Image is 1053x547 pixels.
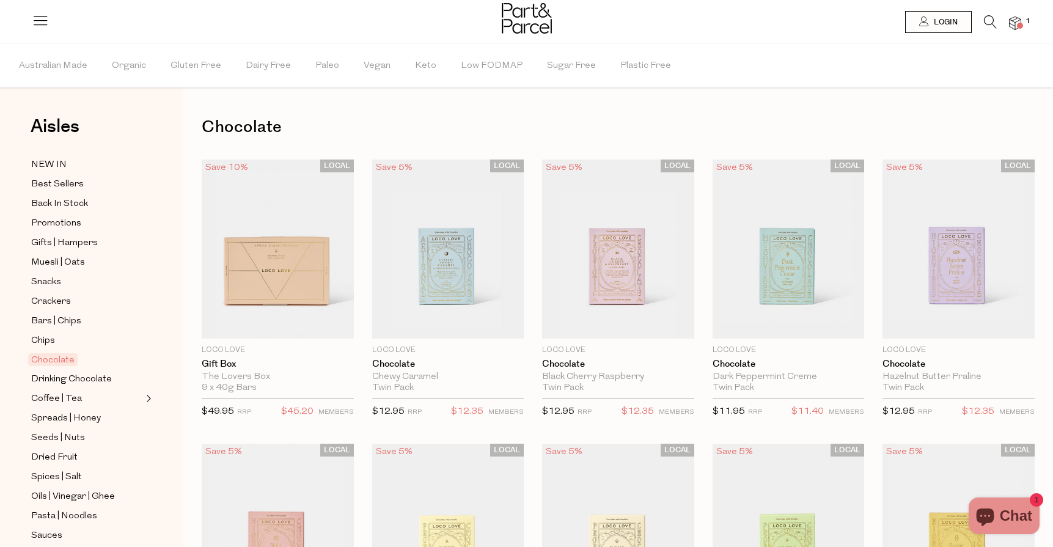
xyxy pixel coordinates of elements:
[372,372,524,383] div: Chewy Caramel
[931,17,958,28] span: Login
[31,113,79,140] span: Aisles
[31,411,101,426] span: Spreads | Honey
[542,407,574,416] span: $12.95
[1001,160,1035,172] span: LOCAL
[31,490,115,504] span: Oils | Vinegar | Ghee
[31,197,88,211] span: Back In Stock
[578,409,592,416] small: RRP
[415,45,436,87] span: Keto
[31,450,142,465] a: Dried Fruit
[372,383,414,394] span: Twin Pack
[237,409,251,416] small: RRP
[1001,444,1035,457] span: LOCAL
[31,157,142,172] a: NEW IN
[31,216,81,231] span: Promotions
[31,177,84,192] span: Best Sellers
[31,275,61,290] span: Snacks
[713,444,757,460] div: Save 5%
[547,45,596,87] span: Sugar Free
[31,255,142,270] a: Muesli | Oats
[171,45,221,87] span: Gluten Free
[882,359,1035,370] a: Chocolate
[1009,17,1021,29] a: 1
[31,334,55,348] span: Chips
[661,160,694,172] span: LOCAL
[202,160,252,176] div: Save 10%
[713,372,865,383] div: Dark Peppermint Creme
[19,45,87,87] span: Australian Made
[202,444,246,460] div: Save 5%
[31,216,142,231] a: Promotions
[31,196,142,211] a: Back In Stock
[1022,16,1033,27] span: 1
[202,113,1035,141] h1: Chocolate
[542,444,586,460] div: Save 5%
[31,314,142,329] a: Bars | Chips
[31,411,142,426] a: Spreads | Honey
[143,391,152,406] button: Expand/Collapse Coffee | Tea
[965,497,1043,537] inbox-online-store-chat: Shopify online store chat
[31,392,82,406] span: Coffee | Tea
[882,345,1035,356] p: Loco Love
[31,235,142,251] a: Gifts | Hampers
[202,407,234,416] span: $49.95
[372,160,416,176] div: Save 5%
[490,444,524,457] span: LOCAL
[372,407,405,416] span: $12.95
[31,294,142,309] a: Crackers
[31,295,71,309] span: Crackers
[31,158,67,172] span: NEW IN
[372,444,416,460] div: Save 5%
[882,160,926,176] div: Save 5%
[408,409,422,416] small: RRP
[372,345,524,356] p: Loco Love
[202,345,354,356] p: Loco Love
[31,528,142,543] a: Sauces
[31,372,112,387] span: Drinking Chocolate
[622,404,654,420] span: $12.35
[542,383,584,394] span: Twin Pack
[364,45,391,87] span: Vegan
[202,359,354,370] a: Gift Box
[713,359,865,370] a: Chocolate
[451,404,483,420] span: $12.35
[542,160,586,176] div: Save 5%
[246,45,291,87] span: Dairy Free
[713,160,757,176] div: Save 5%
[831,160,864,172] span: LOCAL
[659,409,694,416] small: MEMBERS
[31,508,142,524] a: Pasta | Noodles
[31,509,97,524] span: Pasta | Noodles
[31,391,142,406] a: Coffee | Tea
[882,160,1035,339] img: Chocolate
[31,470,82,485] span: Spices | Salt
[791,404,824,420] span: $11.40
[31,450,78,465] span: Dried Fruit
[31,255,85,270] span: Muesli | Oats
[320,160,354,172] span: LOCAL
[918,409,932,416] small: RRP
[31,489,142,504] a: Oils | Vinegar | Ghee
[31,353,142,367] a: Chocolate
[28,353,78,366] span: Chocolate
[320,444,354,457] span: LOCAL
[905,11,972,33] a: Login
[502,3,552,34] img: Part&Parcel
[831,444,864,457] span: LOCAL
[31,274,142,290] a: Snacks
[31,430,142,446] a: Seeds | Nuts
[112,45,146,87] span: Organic
[542,359,694,370] a: Chocolate
[542,372,694,383] div: Black Cherry Raspberry
[490,160,524,172] span: LOCAL
[372,359,524,370] a: Chocolate
[542,160,694,339] img: Chocolate
[962,404,994,420] span: $12.35
[202,383,257,394] span: 9 x 40g Bars
[661,444,694,457] span: LOCAL
[31,177,142,192] a: Best Sellers
[620,45,671,87] span: Plastic Free
[31,117,79,148] a: Aisles
[882,407,915,416] span: $12.95
[882,444,926,460] div: Save 5%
